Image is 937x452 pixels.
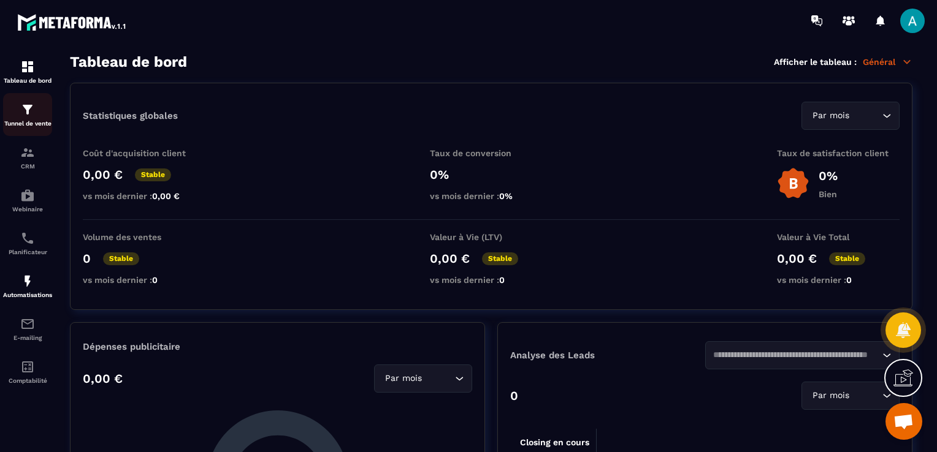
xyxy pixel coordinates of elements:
[3,265,52,307] a: automationsautomationsAutomatisations
[152,275,158,285] span: 0
[3,50,52,93] a: formationformationTableau de bord
[3,206,52,213] p: Webinaire
[20,59,35,74] img: formation
[3,292,52,298] p: Automatisations
[20,102,35,117] img: formation
[430,275,553,285] p: vs mois dernier :
[83,167,123,182] p: 0,00 €
[83,110,178,121] p: Statistiques globales
[430,232,553,242] p: Valeur à Vie (LTV)
[3,93,52,136] a: formationformationTunnel de vente
[430,251,470,266] p: 0,00 €
[430,191,553,201] p: vs mois dernier :
[103,252,139,265] p: Stable
[3,350,52,393] a: accountantaccountantComptabilité
[713,348,880,362] input: Search for option
[777,148,900,158] p: Taux de satisfaction client
[70,53,187,70] h3: Tableau de bord
[510,350,705,361] p: Analyse des Leads
[20,231,35,246] img: scheduler
[424,372,452,385] input: Search for option
[3,307,52,350] a: emailemailE-mailing
[83,148,205,158] p: Coût d'acquisition client
[819,168,838,183] p: 0%
[499,275,505,285] span: 0
[3,136,52,179] a: formationformationCRM
[3,334,52,341] p: E-mailing
[83,191,205,201] p: vs mois dernier :
[3,77,52,84] p: Tableau de bord
[20,188,35,203] img: automations
[430,148,553,158] p: Taux de conversion
[17,11,128,33] img: logo
[499,191,513,201] span: 0%
[777,167,809,200] img: b-badge-o.b3b20ee6.svg
[829,252,865,265] p: Stable
[809,389,852,402] span: Par mois
[83,275,205,285] p: vs mois dernier :
[705,341,900,369] div: Search for option
[374,364,472,393] div: Search for option
[863,56,912,67] p: Général
[3,163,52,170] p: CRM
[3,249,52,255] p: Planificateur
[83,371,123,386] p: 0,00 €
[3,222,52,265] a: schedulerschedulerPlanificateur
[846,275,852,285] span: 0
[3,179,52,222] a: automationsautomationsWebinaire
[3,377,52,384] p: Comptabilité
[777,275,900,285] p: vs mois dernier :
[885,403,922,440] a: Ouvrir le chat
[83,232,205,242] p: Volume des ventes
[774,57,857,67] p: Afficher le tableau :
[20,145,35,160] img: formation
[777,251,817,266] p: 0,00 €
[852,109,879,122] input: Search for option
[83,341,472,352] p: Dépenses publicitaire
[135,168,171,181] p: Stable
[430,167,553,182] p: 0%
[520,437,589,448] tspan: Closing en cours
[20,274,35,288] img: automations
[852,389,879,402] input: Search for option
[819,189,838,199] p: Bien
[3,120,52,127] p: Tunnel de vente
[152,191,180,201] span: 0,00 €
[382,372,424,385] span: Par mois
[809,109,852,122] span: Par mois
[83,251,91,266] p: 0
[801,102,900,130] div: Search for option
[510,388,518,403] p: 0
[777,232,900,242] p: Valeur à Vie Total
[801,382,900,410] div: Search for option
[482,252,518,265] p: Stable
[20,360,35,374] img: accountant
[20,317,35,331] img: email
